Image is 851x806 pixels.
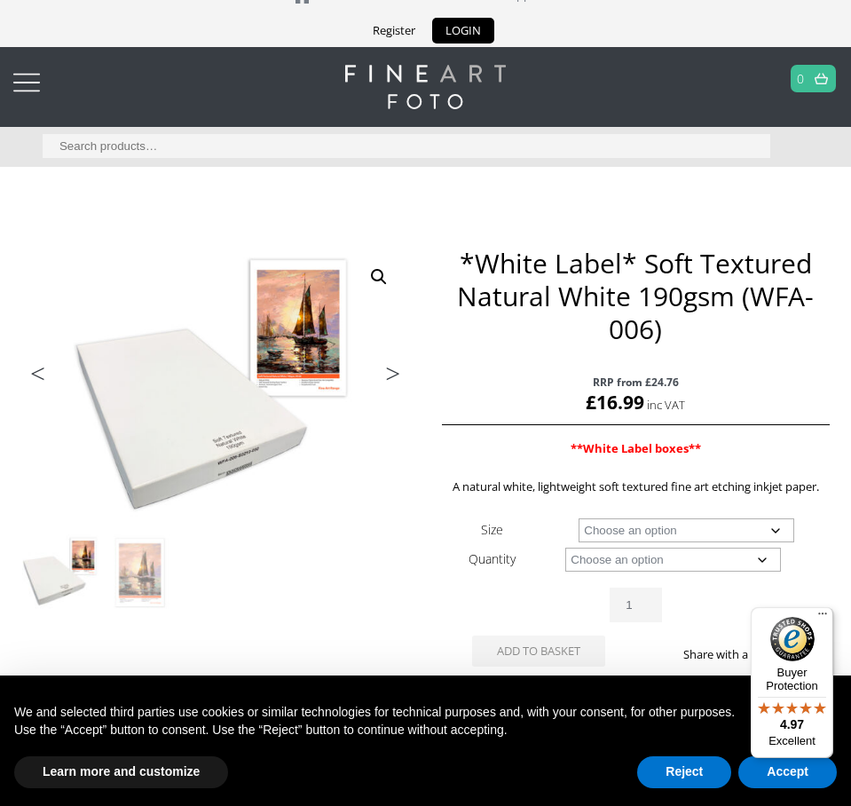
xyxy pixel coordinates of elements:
strong: **White Label boxes** [571,440,701,456]
span: 4.97 [780,717,804,731]
img: basket.svg [815,73,828,84]
img: twitter sharing button [657,672,671,686]
button: Add to basket [472,636,605,667]
a: Register [359,18,429,43]
img: Trusted Shops Trustmark [770,617,815,661]
img: *White Label* Soft Textured Natural White 190gsm (WFA-006) [22,534,99,612]
button: Learn more and customize [14,756,228,788]
input: Search products… [43,134,770,158]
img: facebook sharing button [635,672,650,686]
bdi: 16.99 [586,390,644,415]
p: Excellent [751,734,833,748]
button: Trusted Shops TrustmarkBuyer Protection4.97Excellent [751,607,833,758]
p: Use the “Accept” button to consent. Use the “Reject” button to continue without accepting. [14,722,837,739]
button: Accept [738,756,837,788]
img: email sharing button [678,672,692,686]
span: RRP from £24.76 [442,372,830,392]
input: Product quantity [610,588,661,622]
a: View full-screen image gallery [363,261,395,293]
img: logo-white.svg [345,65,506,109]
label: Quantity [469,550,516,567]
p: A natural white, lightweight soft textured fine art etching inkjet paper. [442,477,830,497]
button: Menu [812,607,833,628]
button: Reject [637,756,731,788]
a: 0 [797,66,805,91]
span: £ [586,390,596,415]
p: Share with a friend [635,644,830,665]
a: LOGIN [432,18,494,43]
p: Buyer Protection [751,666,833,692]
h1: *White Label* Soft Textured Natural White 190gsm (WFA-006) [442,247,830,345]
p: We and selected third parties use cookies or similar technologies for technical purposes and, wit... [14,704,837,722]
img: *White Label* Soft Textured Natural White 190gsm (WFA-006) - Image 2 [101,534,178,612]
label: Size [481,521,503,538]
